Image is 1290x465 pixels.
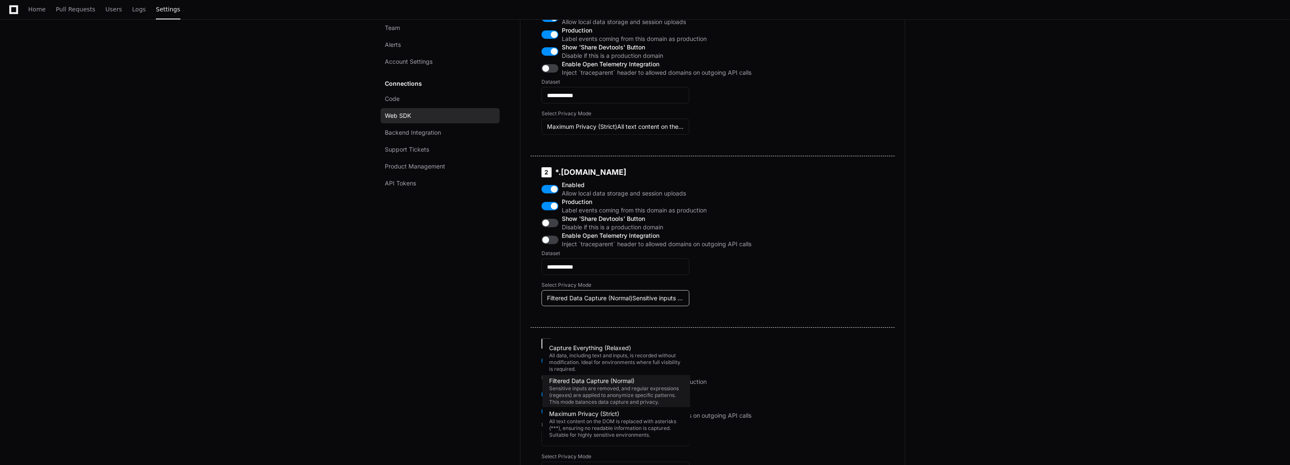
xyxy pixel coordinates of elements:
span: All data, including text and inputs, is recorded without modification. Ideal for environments whe... [549,352,683,373]
span: All text content on the DOM is replaced with asterisks (***), ensuring no readable information is... [549,418,683,438]
span: Filtered Data Capture (Normal) [549,377,683,385]
span: Maximum Privacy (Strict) [549,410,683,418]
span: Sensitive inputs are removed, and regular expressions (regexes) are applied to anonymize specific... [549,385,683,405]
span: Capture Everything (Relaxed) [549,344,683,352]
